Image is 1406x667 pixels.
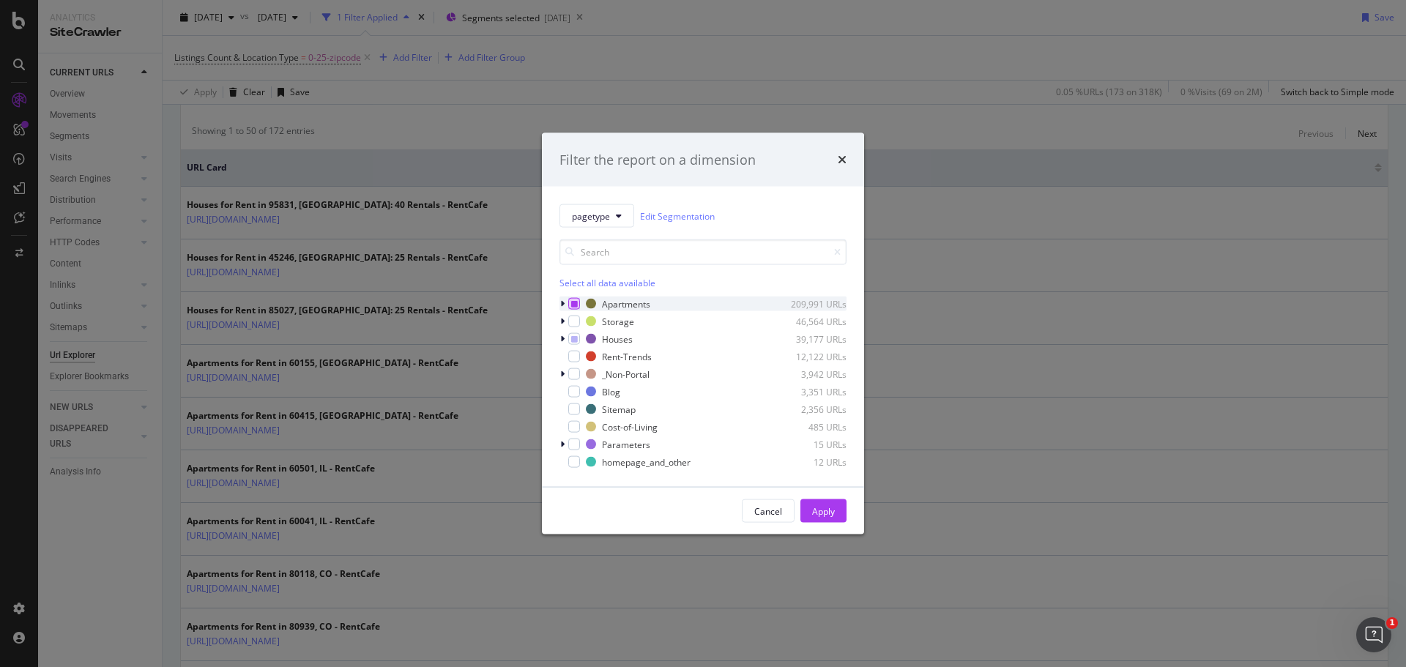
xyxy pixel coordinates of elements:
span: pagetype [572,209,610,222]
div: Apply [812,504,835,517]
div: 15 URLs [775,438,847,450]
iframe: Intercom live chat [1356,617,1391,652]
div: 12,122 URLs [775,350,847,362]
a: Edit Segmentation [640,208,715,223]
div: Cost-of-Living [602,420,658,433]
div: Parameters [602,438,650,450]
div: 2,356 URLs [775,403,847,415]
div: Filter the report on a dimension [559,150,756,169]
div: 485 URLs [775,420,847,433]
div: Blog [602,385,620,398]
button: Apply [800,499,847,523]
div: 209,991 URLs [775,297,847,310]
div: Houses [602,332,633,345]
div: Rent-Trends [602,350,652,362]
button: Cancel [742,499,795,523]
div: _Non-Portal [602,368,650,380]
span: 1 [1386,617,1398,629]
div: modal [542,133,864,534]
div: 39,177 URLs [775,332,847,345]
div: homepage_and_other [602,455,691,468]
div: 46,564 URLs [775,315,847,327]
div: 12 URLs [775,455,847,468]
div: 3,942 URLs [775,368,847,380]
div: Storage [602,315,634,327]
div: times [838,150,847,169]
input: Search [559,239,847,265]
button: pagetype [559,204,634,228]
div: Select all data available [559,277,847,289]
div: 3,351 URLs [775,385,847,398]
div: Apartments [602,297,650,310]
div: Cancel [754,504,782,517]
div: Sitemap [602,403,636,415]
